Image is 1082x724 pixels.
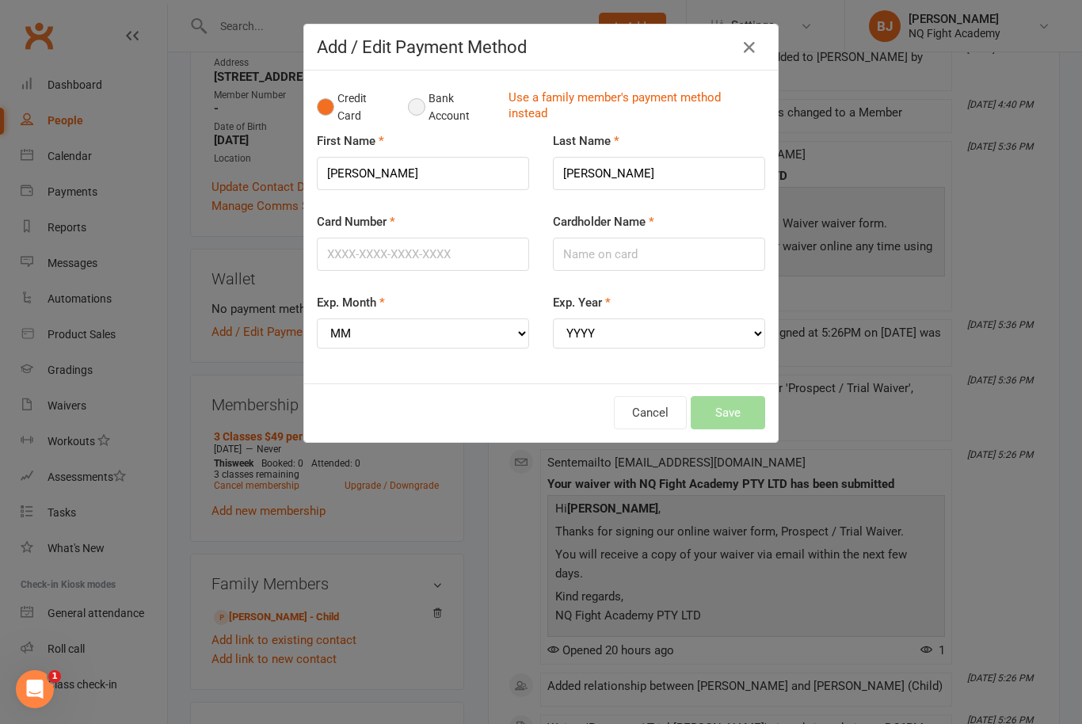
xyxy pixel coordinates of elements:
[317,238,529,271] input: XXXX-XXXX-XXXX-XXXX
[408,83,496,131] button: Bank Account
[553,212,654,231] label: Cardholder Name
[317,83,391,131] button: Credit Card
[553,131,619,151] label: Last Name
[614,396,687,429] button: Cancel
[509,90,757,125] a: Use a family member's payment method instead
[553,238,765,271] input: Name on card
[48,670,61,683] span: 1
[317,131,384,151] label: First Name
[16,670,54,708] iframe: Intercom live chat
[553,293,611,312] label: Exp. Year
[737,35,762,60] button: Close
[317,293,385,312] label: Exp. Month
[317,212,395,231] label: Card Number
[317,37,765,57] h4: Add / Edit Payment Method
